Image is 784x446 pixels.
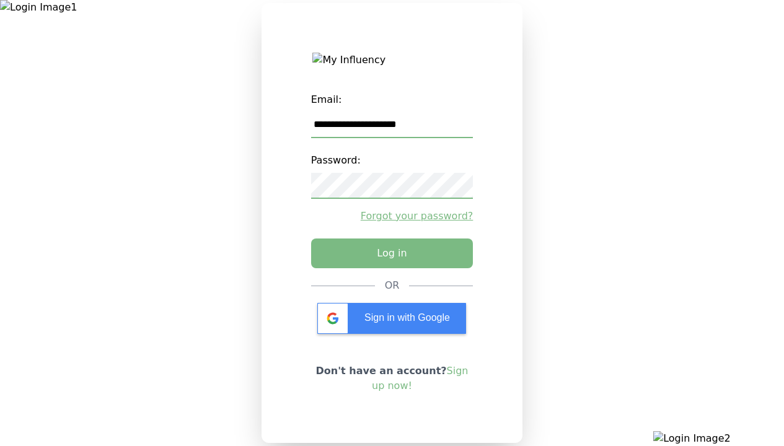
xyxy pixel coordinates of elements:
label: Email: [311,87,473,112]
div: Sign in with Google [317,303,466,334]
img: Login Image2 [653,431,784,446]
span: Sign in with Google [364,312,450,323]
p: Don't have an account? [311,364,473,393]
img: My Influency [312,53,471,68]
a: Forgot your password? [311,209,473,224]
button: Log in [311,238,473,268]
label: Password: [311,148,473,173]
div: OR [385,278,400,293]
